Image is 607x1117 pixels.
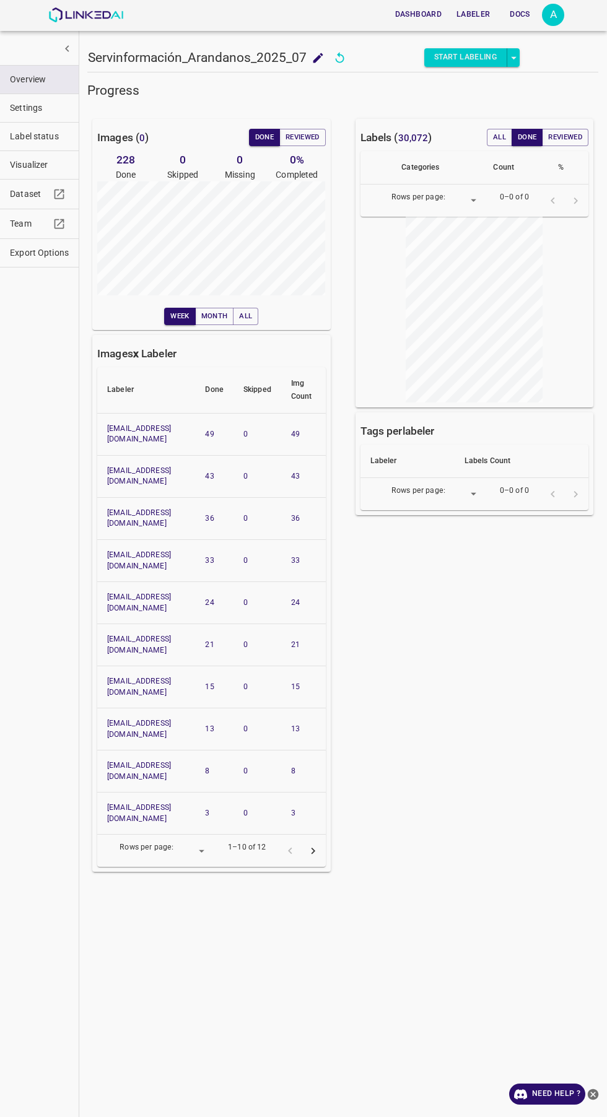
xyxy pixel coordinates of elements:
button: Month [195,308,234,325]
a: 33 [205,556,214,565]
button: Dashboard [390,4,447,25]
a: [EMAIL_ADDRESS][DOMAIN_NAME] [107,635,171,654]
b: x [133,347,139,360]
button: show more [56,37,79,60]
span: Label status [10,130,69,143]
a: [EMAIL_ADDRESS][DOMAIN_NAME] [107,803,171,823]
th: Count [483,151,548,185]
button: Done [249,129,280,146]
span: Team [10,217,50,230]
p: Completed [268,168,325,181]
a: 0 [243,640,248,649]
p: Done [97,168,154,181]
a: 3 [205,809,209,817]
span: Visualizer [10,159,69,172]
th: Img Count [281,367,326,414]
div: ​ [178,843,208,859]
a: 24 [205,598,214,607]
th: Labels Count [455,445,588,478]
a: [EMAIL_ADDRESS][DOMAIN_NAME] [107,424,171,444]
a: 15 [291,682,300,691]
h5: Progress [87,82,598,99]
p: Rows per page: [391,485,445,497]
button: Labeler [452,4,495,25]
p: Rows per page: [120,842,173,853]
button: add to shopping cart [307,46,330,69]
p: Missing [211,168,268,181]
button: close-help [585,1084,601,1105]
a: 43 [291,472,300,480]
a: [EMAIL_ADDRESS][DOMAIN_NAME] [107,508,171,528]
div: ​ [450,486,480,503]
p: Rows per page: [391,192,445,203]
th: Labeler [97,367,195,414]
p: Skipped [154,168,211,181]
th: Skipped [234,367,281,414]
h6: Tags per labeler [360,422,435,440]
a: 21 [205,640,214,649]
button: Open settings [542,4,564,26]
button: Reviewed [542,129,588,146]
a: Dashboard [388,2,449,27]
a: [EMAIL_ADDRESS][DOMAIN_NAME] [107,466,171,486]
th: % [548,151,588,185]
a: [EMAIL_ADDRESS][DOMAIN_NAME] [107,593,171,612]
h6: 0 % [268,151,325,168]
a: [EMAIL_ADDRESS][DOMAIN_NAME] [107,677,171,697]
span: 0 [139,133,145,144]
a: 15 [205,682,214,691]
a: 8 [291,767,295,775]
span: Dataset [10,188,50,201]
span: Settings [10,102,69,115]
a: 36 [291,514,300,523]
span: Export Options [10,246,69,259]
a: 8 [205,767,209,775]
button: Start Labeling [424,48,507,67]
img: LinkedAI [48,7,123,22]
a: 0 [243,767,248,775]
a: 0 [243,682,248,691]
a: 36 [205,514,214,523]
a: 33 [291,556,300,565]
div: ​ [450,193,480,209]
a: 24 [291,598,300,607]
a: 0 [243,430,248,438]
a: [EMAIL_ADDRESS][DOMAIN_NAME] [107,550,171,570]
h6: 0 [154,151,211,168]
a: 13 [291,724,300,733]
a: 3 [291,809,295,817]
h6: 0 [211,151,268,168]
a: [EMAIL_ADDRESS][DOMAIN_NAME] [107,761,171,781]
button: Reviewed [279,129,326,146]
button: select role [507,48,520,67]
a: 0 [243,598,248,607]
div: split button [424,48,520,67]
a: 13 [205,724,214,733]
a: 0 [243,809,248,817]
a: 43 [205,472,214,480]
span: Overview [10,73,69,86]
h6: Labels ( ) [360,129,432,146]
p: 0–0 of 0 [500,192,529,203]
button: Done [512,129,543,146]
a: Labeler [449,2,497,27]
p: 0–0 of 0 [500,485,529,497]
a: 49 [291,430,300,438]
h5: Servinformación_Arandanos_2025_07 [88,49,307,66]
h6: 228 [97,151,154,168]
a: 0 [243,556,248,565]
h6: Images ( ) [97,129,149,146]
button: All [487,129,512,146]
a: 0 [243,514,248,523]
p: 1–10 of 12 [228,842,266,853]
button: Week [164,308,195,325]
h6: Images Labeler [97,345,177,362]
button: Docs [500,4,539,25]
a: 0 [243,472,248,480]
a: 0 [243,724,248,733]
button: Go to next page [302,840,325,863]
a: [EMAIL_ADDRESS][DOMAIN_NAME] [107,719,171,739]
a: 49 [205,430,214,438]
button: All [233,308,258,325]
th: Categories [391,151,483,185]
